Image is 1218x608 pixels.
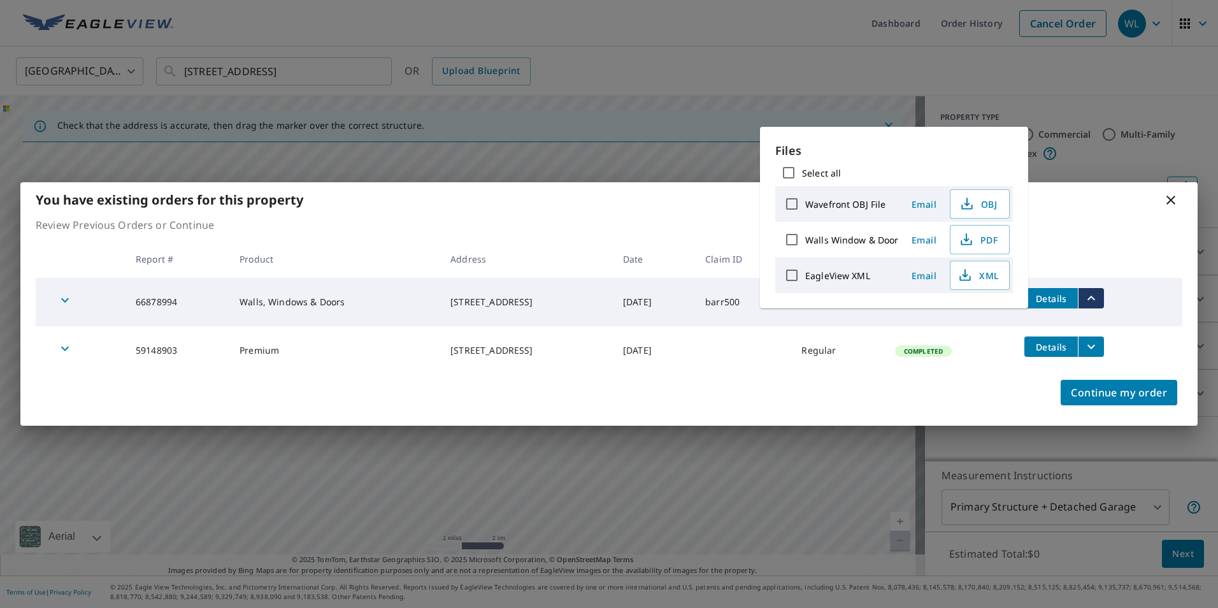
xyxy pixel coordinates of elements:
th: Address [440,240,613,278]
th: Report # [125,240,229,278]
span: Details [1032,341,1070,353]
label: EagleView XML [805,270,870,282]
div: [STREET_ADDRESS] [450,344,603,357]
span: Email [909,270,940,282]
label: Walls Window & Door [805,234,899,246]
b: You have existing orders for this property [36,191,303,208]
label: Wavefront OBJ File [805,198,885,210]
button: detailsBtn-59148903 [1024,337,1078,357]
button: filesDropdownBtn-66878994 [1078,288,1104,308]
p: Review Previous Orders or Continue [36,217,1182,233]
label: Select all [802,167,841,179]
button: Email [904,230,945,250]
button: Email [904,266,945,286]
span: Continue my order [1071,384,1167,402]
p: Files [775,142,1013,159]
td: [DATE] [613,326,695,375]
button: PDF [950,225,1010,254]
th: Claim ID [695,240,791,278]
button: detailsBtn-66878994 [1024,288,1078,308]
span: XML [958,268,999,283]
span: PDF [958,232,999,247]
span: Email [909,198,940,210]
td: 59148903 [125,326,229,375]
span: Completed [896,347,950,356]
td: Walls, Windows & Doors [229,278,440,326]
button: OBJ [950,189,1010,219]
button: filesDropdownBtn-59148903 [1078,337,1104,357]
span: Email [909,234,940,246]
button: XML [950,261,1010,290]
th: Product [229,240,440,278]
span: Details [1032,293,1070,305]
td: Premium [229,326,440,375]
td: barr500 [695,278,791,326]
button: Continue my order [1061,380,1177,405]
th: Date [613,240,695,278]
div: [STREET_ADDRESS] [450,296,603,308]
span: OBJ [958,196,999,212]
td: 66878994 [125,278,229,326]
td: Regular [791,326,884,375]
td: [DATE] [613,278,695,326]
button: Email [904,194,945,214]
